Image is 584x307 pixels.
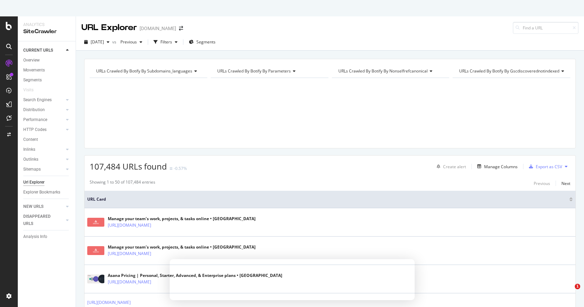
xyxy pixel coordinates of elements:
[561,284,577,300] iframe: Intercom live chat
[23,203,43,210] div: NEW URLS
[23,233,47,240] div: Analysis Info
[23,116,64,123] a: Performance
[108,272,282,279] div: Asana Pricing | Personal, Starter, Advanced, & Enterprise plans • [GEOGRAPHIC_DATA]
[23,86,40,94] a: Visits
[112,39,118,45] span: vs
[23,166,41,173] div: Sitemaps
[23,156,64,163] a: Outlinks
[118,39,137,45] span: Previous
[81,22,137,34] div: URL Explorer
[23,213,58,227] div: DISAPPEARED URLS
[217,68,291,74] span: URLs Crawled By Botify By parameters
[216,66,322,77] h4: URLs Crawled By Botify By parameters
[23,67,71,74] a: Movements
[23,47,64,54] a: CURRENT URLS
[23,86,34,94] div: Visits
[174,165,187,171] div: -0.57%
[23,136,38,143] div: Content
[95,66,203,77] h4: URLs Crawled By Botify By subdomains_languages
[526,161,562,172] button: Export as CSV
[23,57,40,64] div: Overview
[23,116,47,123] div: Performance
[338,68,428,74] span: URLs Crawled By Botify By nonselfrefcanonical
[23,179,71,186] a: Url Explorer
[108,279,151,285] a: [URL][DOMAIN_NAME]
[23,136,71,143] a: Content
[151,37,180,48] button: Filters
[118,37,145,48] button: Previous
[186,37,218,48] button: Segments
[458,66,570,77] h4: URLs Crawled By Botify By gscdiscoverednotindexed
[534,181,550,186] div: Previous
[23,96,52,104] div: Search Engines
[23,77,42,84] div: Segments
[108,244,256,250] div: Manage your team’s work, projects, & tasks online • [GEOGRAPHIC_DATA]
[23,126,64,133] a: HTTP Codes
[23,233,71,240] a: Analysis Info
[23,179,44,186] div: Url Explorer
[87,246,104,255] img: main image
[140,25,176,32] div: [DOMAIN_NAME]
[108,250,151,257] a: [URL][DOMAIN_NAME]
[513,22,579,34] input: Find a URL
[90,179,155,187] div: Showing 1 to 50 of 107,484 entries
[23,146,64,153] a: Inlinks
[196,39,216,45] span: Segments
[23,67,45,74] div: Movements
[443,164,466,170] div: Create alert
[23,47,53,54] div: CURRENT URLS
[23,156,38,163] div: Outlinks
[90,161,167,172] span: 107,484 URLs found
[81,37,112,48] button: [DATE]
[87,196,568,202] span: URL Card
[575,284,580,289] span: 1
[91,39,104,45] span: 2025 Aug. 8th
[170,259,415,300] iframe: Survey by Laura from Botify
[23,189,60,196] div: Explorer Bookmarks
[170,168,172,170] img: Equal
[23,166,64,173] a: Sitemaps
[23,57,71,64] a: Overview
[23,203,64,210] a: NEW URLS
[475,162,518,171] button: Manage Columns
[459,68,559,74] span: URLs Crawled By Botify By gscdiscoverednotindexed
[337,66,443,77] h4: URLs Crawled By Botify By nonselfrefcanonical
[561,181,570,186] div: Next
[561,179,570,187] button: Next
[179,26,183,31] div: arrow-right-arrow-left
[87,299,131,306] a: [URL][DOMAIN_NAME]
[108,222,151,229] a: [URL][DOMAIN_NAME]
[87,218,104,227] img: main image
[108,216,256,222] div: Manage your team’s work, projects, & tasks online • [GEOGRAPHIC_DATA]
[23,189,71,196] a: Explorer Bookmarks
[534,179,550,187] button: Previous
[87,275,104,283] img: main image
[23,106,45,114] div: Distribution
[434,161,466,172] button: Create alert
[23,28,70,36] div: SiteCrawler
[160,39,172,45] div: Filters
[23,106,64,114] a: Distribution
[96,68,192,74] span: URLs Crawled By Botify By subdomains_languages
[23,213,64,227] a: DISAPPEARED URLS
[23,22,70,28] div: Analytics
[536,164,562,170] div: Export as CSV
[23,77,71,84] a: Segments
[23,96,64,104] a: Search Engines
[484,164,518,170] div: Manage Columns
[23,146,35,153] div: Inlinks
[23,126,47,133] div: HTTP Codes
